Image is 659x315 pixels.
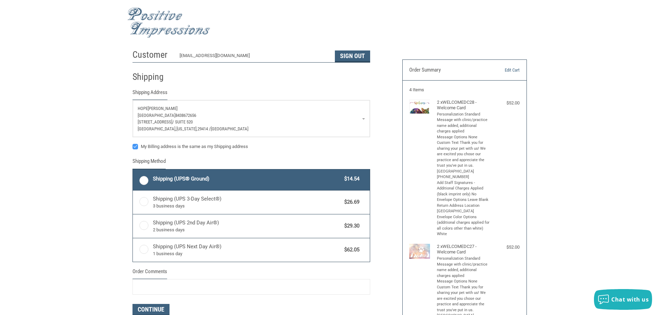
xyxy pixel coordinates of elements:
span: [STREET_ADDRESS] [138,119,172,124]
span: $29.30 [341,222,360,230]
span: Shipping (UPS 2nd Day Air®) [153,219,341,233]
span: Shipping (UPS Next Day Air®) [153,243,341,257]
label: My Billing address is the same as my Shipping address [132,144,370,149]
div: $52.00 [492,100,520,106]
span: 3 business days [153,203,341,210]
span: / SUITE 520 [172,119,193,124]
span: Shipping (UPS® Ground) [153,175,341,183]
li: Custom Text Thank you for sharing your pet with us! We are excited you chose our practice and app... [437,140,491,180]
legend: Shipping Address [132,89,167,100]
h3: 4 Items [409,87,520,93]
li: Personalization Standard Message with clinic/practice name added, additional charges applied [437,112,491,135]
span: [GEOGRAPHIC_DATA] [211,126,248,131]
div: [EMAIL_ADDRESS][DOMAIN_NAME] [180,52,328,62]
li: Message Options None [437,279,491,285]
span: Chat with us [611,296,649,303]
span: 1 business day [153,250,341,257]
span: [GEOGRAPHIC_DATA], [138,126,176,131]
h4: 2 x WELCOMEDC27 - Welcome Card [437,244,491,255]
button: Sign Out [335,50,370,62]
span: 2 business days [153,226,341,233]
a: Enter or select a different address [133,100,370,137]
li: Return Address Location [GEOGRAPHIC_DATA] [437,203,491,214]
span: $14.54 [341,175,360,183]
span: 8438672656 [175,113,196,118]
span: Shipping (UPS 3-Day Select®) [153,195,341,210]
li: Envelope Options Leave Blank [437,197,491,203]
span: [PERSON_NAME] [148,106,177,111]
h4: 2 x WELCOMEDC28 - Welcome Card [437,100,491,111]
li: Message Options None [437,135,491,140]
img: Positive Impressions [127,7,210,38]
span: $62.05 [341,246,360,254]
span: 29414 / [198,126,211,131]
span: [GEOGRAPHIC_DATA] [138,113,175,118]
h2: Customer [132,49,173,61]
legend: Shipping Method [132,157,166,169]
legend: Order Comments [132,268,167,279]
a: Edit Cart [484,67,520,74]
h3: Order Summary [409,67,484,74]
span: [US_STATE], [176,126,198,131]
button: Chat with us [594,289,652,310]
li: Add Staff Signatures - Additional Charges Applied (black imprint only) No [437,180,491,197]
span: $26.69 [341,198,360,206]
h2: Shipping [132,71,173,83]
li: Personalization Standard Message with clinic/practice name added, additional charges applied [437,256,491,279]
div: $52.00 [492,244,520,251]
span: HOPE [138,106,148,111]
li: Envelope Color Options (additional charges applied for all colors other than white) White [437,214,491,237]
